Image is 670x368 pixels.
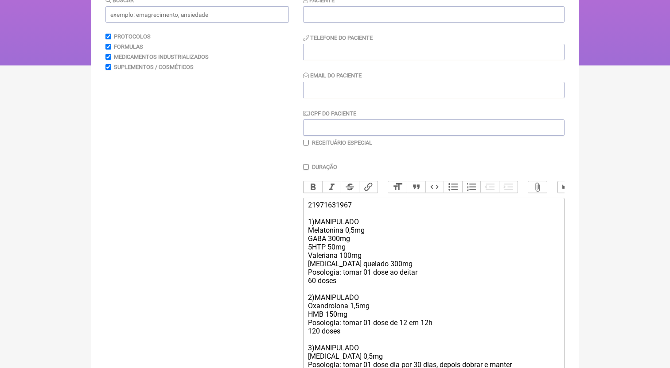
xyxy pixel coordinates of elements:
button: Strikethrough [341,181,359,193]
button: Decrease Level [480,181,499,193]
button: Italic [322,181,341,193]
button: Numbers [462,181,481,193]
label: Email do Paciente [303,72,362,79]
label: Suplementos / Cosméticos [114,64,194,70]
button: Increase Level [499,181,518,193]
label: Medicamentos Industrializados [114,54,209,60]
label: Receituário Especial [312,139,372,146]
button: Heading [388,181,407,193]
button: Link [359,181,378,193]
button: Bold [304,181,322,193]
button: Attach Files [528,181,547,193]
label: CPF do Paciente [303,110,356,117]
button: Bullets [444,181,462,193]
button: Undo [558,181,577,193]
label: Duração [312,164,337,170]
button: Quote [407,181,425,193]
label: Formulas [114,43,143,50]
input: exemplo: emagrecimento, ansiedade [105,6,289,23]
label: Protocolos [114,33,151,40]
button: Code [425,181,444,193]
label: Telefone do Paciente [303,34,373,41]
